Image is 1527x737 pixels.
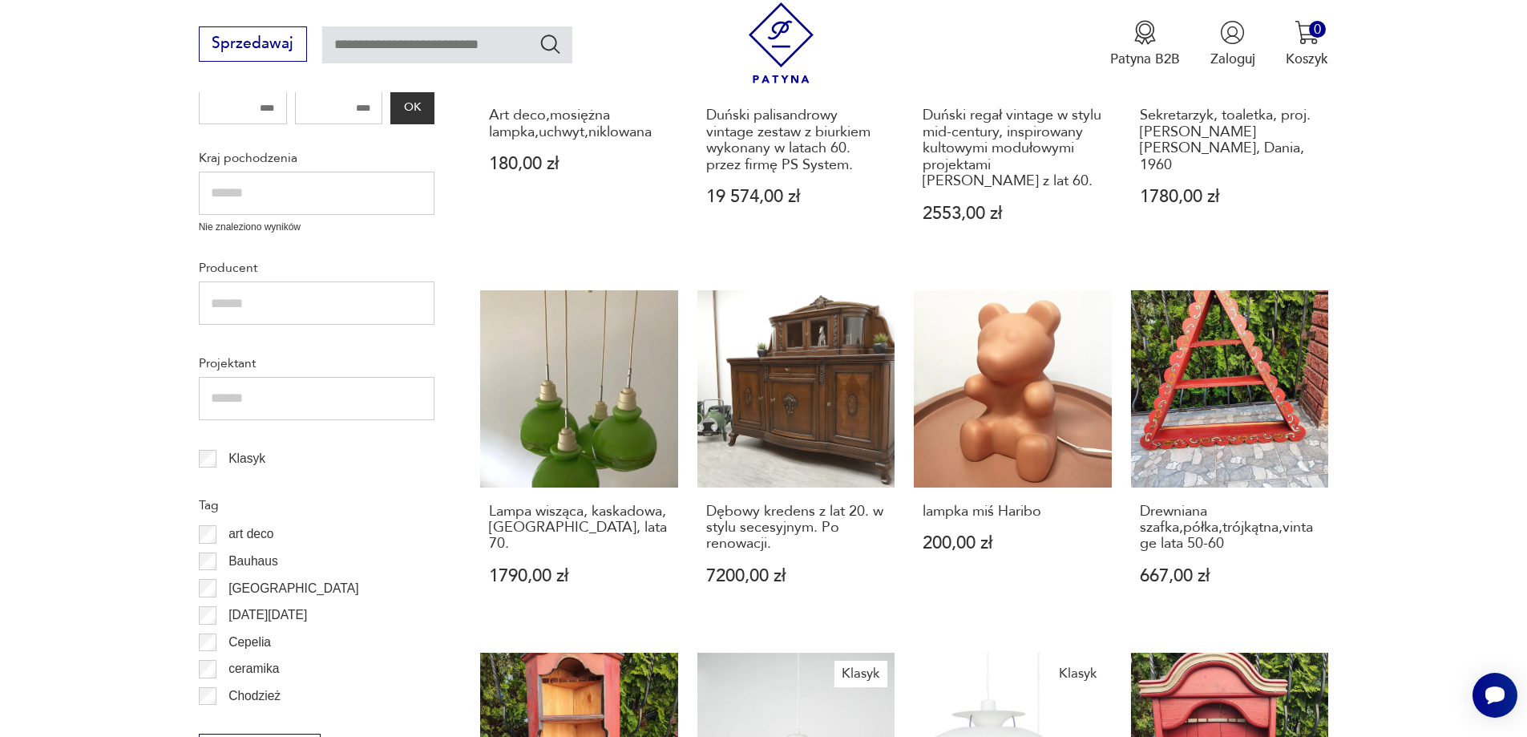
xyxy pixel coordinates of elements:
[199,148,434,168] p: Kraj pochodzenia
[390,91,434,124] button: OK
[228,632,271,653] p: Cepelia
[228,713,277,734] p: Ćmielów
[539,32,562,55] button: Szukaj
[199,26,307,62] button: Sprzedawaj
[923,107,1103,189] h3: Duński regał vintage w stylu mid-century, inspirowany kultowymi modułowymi projektami [PERSON_NAM...
[923,205,1103,222] p: 2553,00 zł
[1133,20,1157,45] img: Ikona medalu
[1140,568,1320,585] p: 667,00 zł
[1210,50,1255,68] p: Zaloguj
[489,568,669,585] p: 1790,00 zł
[228,551,278,572] p: Bauhaus
[199,495,434,516] p: Tag
[199,38,307,51] a: Sprzedawaj
[1110,20,1180,68] a: Ikona medaluPatyna B2B
[228,605,307,626] p: [DATE][DATE]
[1110,50,1180,68] p: Patyna B2B
[706,568,887,585] p: 7200,00 zł
[228,578,358,599] p: [GEOGRAPHIC_DATA]
[1140,504,1320,553] h3: Drewniana szafka,półka,trójkątna,vintage lata 50-60
[489,504,669,553] h3: Lampa wisząca, kaskadowa, [GEOGRAPHIC_DATA], lata 70.
[480,290,678,622] a: Lampa wisząca, kaskadowa, zielona, lata 70.Lampa wisząca, kaskadowa, [GEOGRAPHIC_DATA], lata 70.1...
[697,290,895,622] a: Dębowy kredens z lat 20. w stylu secesyjnym. Po renowacji.Dębowy kredens z lat 20. w stylu secesy...
[706,504,887,553] h3: Dębowy kredens z lat 20. w stylu secesyjnym. Po renowacji.
[923,504,1103,520] h3: lampka miś Haribo
[199,353,434,374] p: Projektant
[1140,107,1320,173] h3: Sekretarzyk, toaletka, proj. [PERSON_NAME] [PERSON_NAME], Dania, 1960
[1286,50,1328,68] p: Koszyk
[228,658,279,679] p: ceramika
[1140,188,1320,205] p: 1780,00 zł
[923,535,1103,552] p: 200,00 zł
[1286,20,1328,68] button: 0Koszyk
[199,220,434,235] p: Nie znaleziono wyników
[228,448,265,469] p: Klasyk
[1131,290,1329,622] a: Drewniana szafka,półka,trójkątna,vintage lata 50-60Drewniana szafka,półka,trójkątna,vintage lata ...
[1210,20,1255,68] button: Zaloguj
[706,107,887,173] h3: Duński palisandrowy vintage zestaw z biurkiem wykonany w latach 60. przez firmę PS System.
[706,188,887,205] p: 19 574,00 zł
[228,686,281,707] p: Chodzież
[914,290,1112,622] a: lampka miś Haribolampka miś Haribo200,00 zł
[1220,20,1245,45] img: Ikonka użytkownika
[1309,21,1326,38] div: 0
[228,524,273,545] p: art deco
[489,107,669,140] h3: Art deco,mosiężna lampka,uchwyt,niklowana
[1295,20,1319,45] img: Ikona koszyka
[1110,20,1180,68] button: Patyna B2B
[1472,673,1517,718] iframe: Smartsupp widget button
[489,156,669,172] p: 180,00 zł
[741,2,822,83] img: Patyna - sklep z meblami i dekoracjami vintage
[199,257,434,278] p: Producent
